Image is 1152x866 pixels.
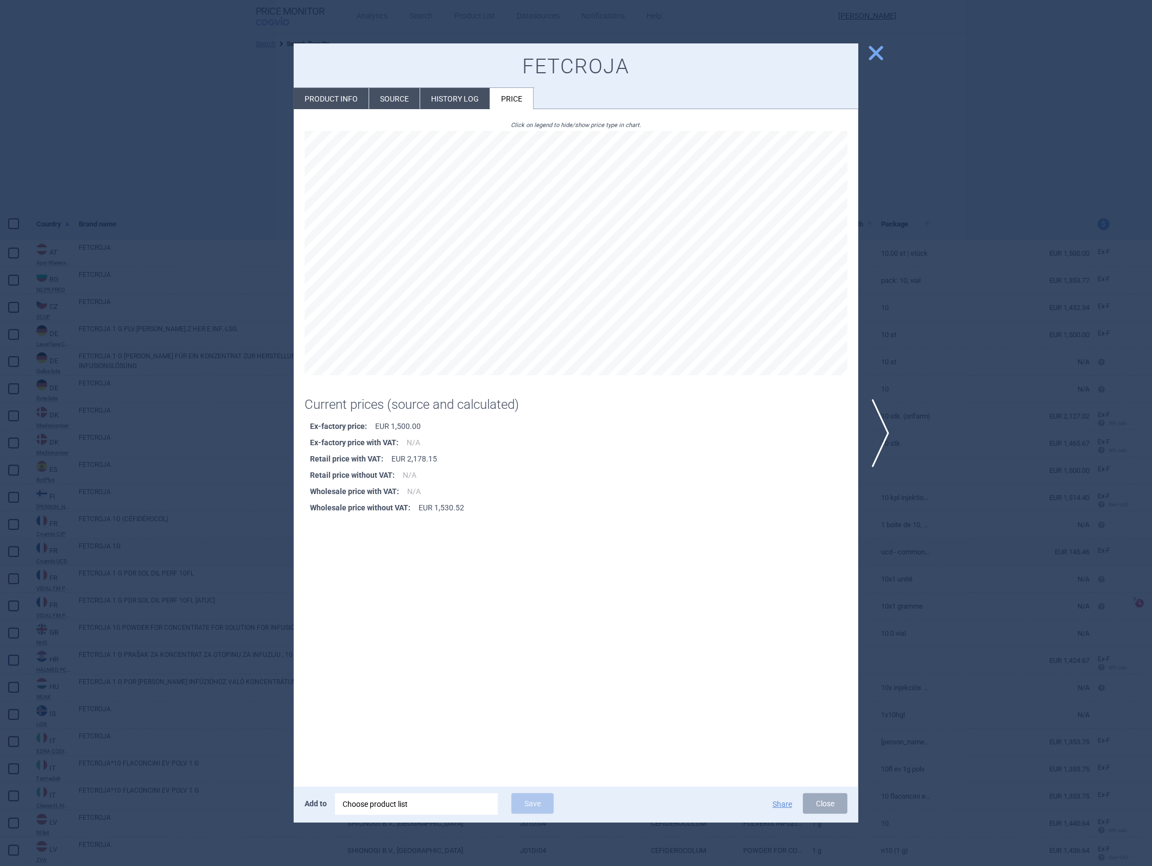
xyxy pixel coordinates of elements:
[305,793,327,814] p: Add to
[343,793,490,815] div: Choose product list
[407,487,421,496] span: N/A
[369,88,420,109] li: Source
[403,471,416,479] span: N/A
[773,800,792,808] button: Share
[335,793,498,815] div: Choose product list
[305,54,847,79] h1: FETCROJA
[305,120,847,131] p: Click on legend to hide/show price type in chart.
[305,397,847,413] h1: Current prices (source and calculated)
[310,434,407,451] strong: Ex-factory price with VAT :
[310,500,419,516] strong: Wholesale price without VAT :
[310,418,858,434] li: EUR 1,500.00
[407,438,420,447] span: N/A
[310,451,391,467] strong: Retail price with VAT :
[310,467,403,483] strong: Retail price without VAT :
[310,418,375,434] strong: Ex-factory price :
[294,88,369,109] li: Product info
[310,451,858,467] li: EUR 2,178.15
[310,500,858,516] li: EUR 1,530.52
[803,793,847,814] button: Close
[310,483,407,500] strong: Wholesale price with VAT :
[511,793,554,814] button: Save
[490,88,534,109] li: Price
[420,88,490,109] li: History log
